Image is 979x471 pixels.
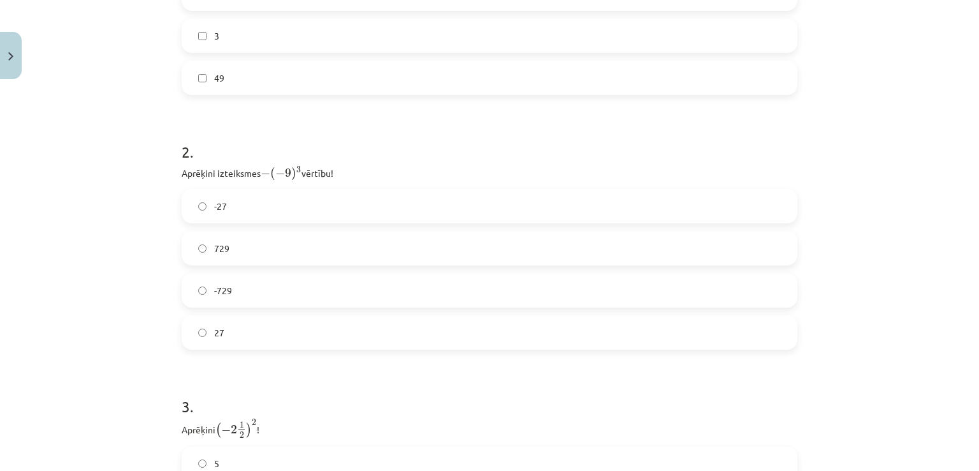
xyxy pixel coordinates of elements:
span: 49 [214,71,224,85]
span: 3 [214,29,219,43]
span: 1 [240,422,244,428]
input: -729 [198,287,207,295]
span: 3 [296,167,301,173]
p: Aprēķini izteiksmes vērtību! [182,164,797,181]
h1: 3 . [182,375,797,415]
span: 2 [240,432,244,438]
input: 729 [198,244,207,253]
span: 729 [214,242,229,255]
span: ) [246,422,252,438]
span: ( [270,167,275,181]
span: − [221,426,231,435]
span: 2 [252,419,256,426]
span: ) [291,167,296,181]
input: 5 [198,460,207,468]
span: 9 [285,168,291,177]
span: ( [215,422,221,438]
span: 5 [214,457,219,470]
span: -27 [214,200,227,213]
span: − [275,169,285,178]
p: Aprēķini ! [182,419,797,439]
input: -27 [198,202,207,211]
img: icon-close-lesson-0947bae3869378f0d4975bcd49f059093ad1ed9edebbc8119c70593378902aed.svg [8,52,13,61]
input: 3 [198,32,207,40]
span: -729 [214,284,232,297]
input: 49 [198,74,207,82]
input: 27 [198,329,207,337]
span: 27 [214,326,224,340]
span: − [261,169,270,178]
h1: 2 . [182,121,797,160]
span: 2 [231,425,237,434]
